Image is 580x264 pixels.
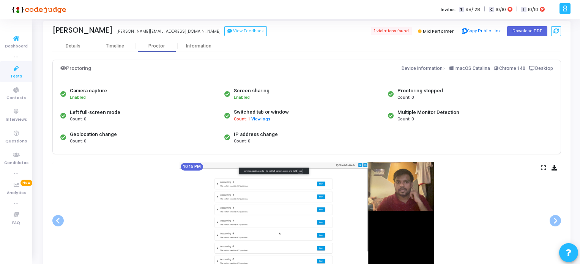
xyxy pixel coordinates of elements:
span: Count: 0 [70,116,86,123]
button: View Feedback [224,26,267,36]
div: Left full-screen mode [70,109,120,116]
button: View logs [251,116,271,123]
div: Proctor [136,43,178,49]
span: | [516,5,517,13]
span: New [20,180,32,186]
span: 10/10 [496,6,506,13]
span: FAQ [12,220,20,226]
div: [PERSON_NAME][EMAIL_ADDRESS][DOMAIN_NAME] [117,28,221,35]
div: IP address change [234,131,278,138]
span: Count: 0 [234,138,250,145]
span: 1 violations found [371,27,412,35]
span: Contests [6,95,26,101]
span: Interviews [6,117,27,123]
span: macOS Catalina [455,66,490,71]
span: I [521,7,526,13]
span: Count: 0 [397,116,414,123]
div: Geolocation change [70,131,117,138]
span: Tests [10,73,22,80]
span: Count: 0 [70,138,86,145]
mat-chip: 10:15 PM [181,163,203,171]
span: Chrome 140 [499,66,525,71]
div: Screen sharing [234,87,270,95]
span: Enabled [70,95,86,100]
span: Count: 0 [397,95,414,101]
span: Analytics [7,190,26,196]
span: Enabled [234,95,250,100]
span: | [484,5,485,13]
div: Multiple Monitor Detection [397,109,459,116]
div: Timeline [106,43,124,49]
div: Device Information:- [402,64,553,73]
div: Proctoring [60,64,91,73]
label: Invites: [441,6,456,13]
div: Proctoring stopped [397,87,443,95]
span: C [489,7,494,13]
button: Download PDF [507,26,547,36]
div: Camera capture [70,87,107,95]
span: Dashboard [5,43,28,50]
span: Desktop [535,66,553,71]
span: Candidates [4,160,28,166]
span: 98/128 [465,6,480,13]
span: Questions [5,138,27,145]
button: Copy Public Link [460,25,503,37]
span: Mid Performer [423,28,454,34]
div: [PERSON_NAME] [52,26,113,35]
div: Details [66,43,80,49]
span: 10/10 [528,6,538,13]
div: Information [178,43,219,49]
div: Switched tab or window [234,108,289,116]
span: Count: 1 [234,116,250,123]
img: logo [9,2,66,17]
span: T [459,7,464,13]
